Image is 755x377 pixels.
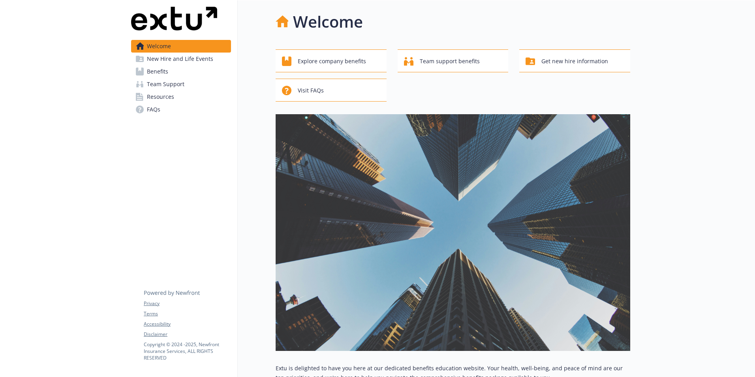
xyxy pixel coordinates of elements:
[131,103,231,116] a: FAQs
[298,83,324,98] span: Visit FAQs
[147,40,171,53] span: Welcome
[131,65,231,78] a: Benefits
[298,54,366,69] span: Explore company benefits
[519,49,630,72] button: Get new hire information
[276,114,630,351] img: overview page banner
[144,310,231,317] a: Terms
[293,10,363,34] h1: Welcome
[541,54,608,69] span: Get new hire information
[144,331,231,338] a: Disclaimer
[147,53,213,65] span: New Hire and Life Events
[144,300,231,307] a: Privacy
[131,53,231,65] a: New Hire and Life Events
[147,65,168,78] span: Benefits
[420,54,480,69] span: Team support benefits
[147,78,184,90] span: Team Support
[147,103,160,116] span: FAQs
[131,78,231,90] a: Team Support
[276,79,387,102] button: Visit FAQs
[131,40,231,53] a: Welcome
[144,341,231,361] p: Copyright © 2024 - 2025 , Newfront Insurance Services, ALL RIGHTS RESERVED
[131,90,231,103] a: Resources
[398,49,509,72] button: Team support benefits
[144,320,231,328] a: Accessibility
[147,90,174,103] span: Resources
[276,49,387,72] button: Explore company benefits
